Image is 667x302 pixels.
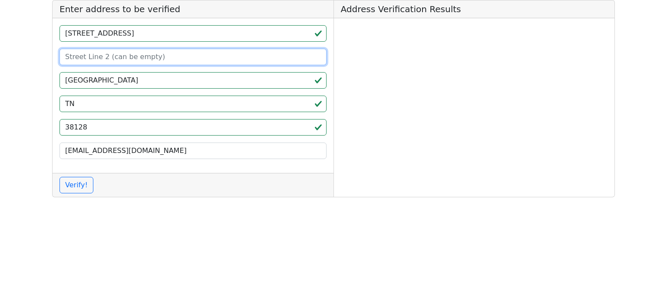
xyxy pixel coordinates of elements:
h5: Address Verification Results [334,0,615,18]
input: City [59,72,327,89]
input: Street Line 2 (can be empty) [59,49,327,65]
input: Your Email [59,143,327,159]
h5: Enter address to be verified [53,0,333,18]
input: 2-Letter State [59,96,327,112]
button: Verify! [59,177,93,193]
input: Street Line 1 [59,25,327,42]
input: ZIP code 5 or 5+4 [59,119,327,136]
